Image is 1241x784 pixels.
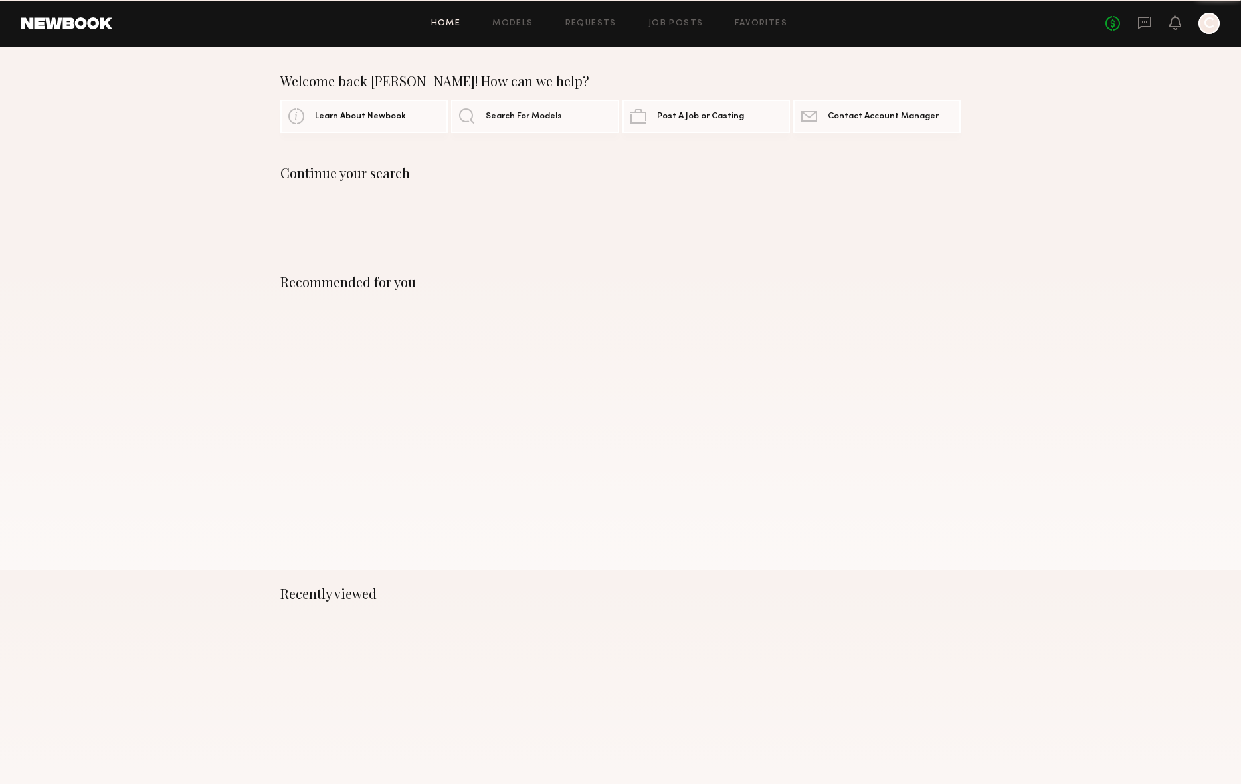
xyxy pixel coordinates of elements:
[431,19,461,28] a: Home
[315,112,406,121] span: Learn About Newbook
[280,586,961,602] div: Recently viewed
[280,73,961,89] div: Welcome back [PERSON_NAME]! How can we help?
[828,112,939,121] span: Contact Account Manager
[622,100,790,133] a: Post A Job or Casting
[280,274,961,290] div: Recommended for you
[280,100,448,133] a: Learn About Newbook
[565,19,617,28] a: Requests
[1198,13,1220,34] a: C
[451,100,619,133] a: Search For Models
[492,19,533,28] a: Models
[793,100,961,133] a: Contact Account Manager
[486,112,562,121] span: Search For Models
[735,19,787,28] a: Favorites
[657,112,744,121] span: Post A Job or Casting
[280,165,961,181] div: Continue your search
[648,19,704,28] a: Job Posts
